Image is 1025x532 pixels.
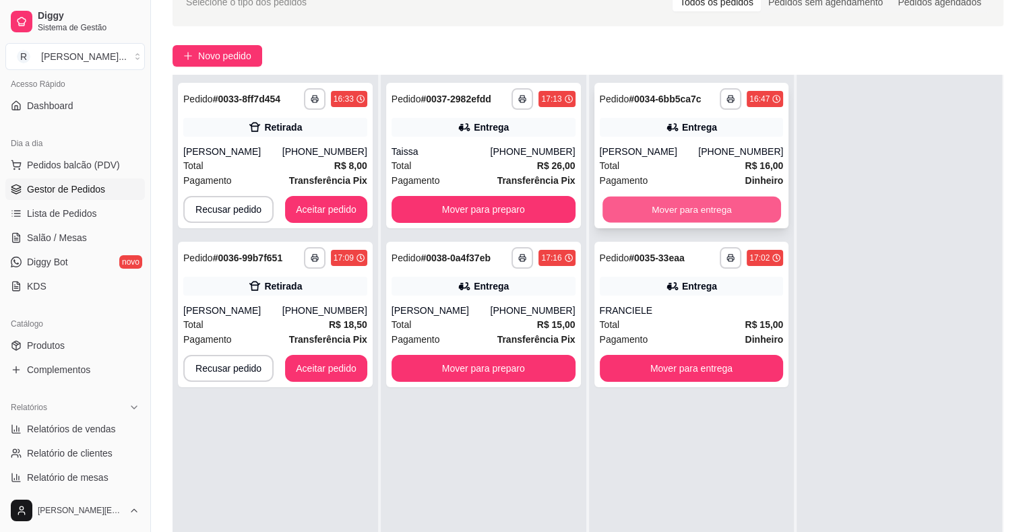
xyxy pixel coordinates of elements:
[183,51,193,61] span: plus
[5,335,145,356] a: Produtos
[490,145,575,158] div: [PHONE_NUMBER]
[497,175,576,186] strong: Transferência Pix
[600,94,629,104] span: Pedido
[282,304,367,317] div: [PHONE_NUMBER]
[5,442,145,464] a: Relatório de clientes
[392,158,412,173] span: Total
[183,253,213,263] span: Pedido
[183,173,232,188] span: Pagamento
[698,145,783,158] div: [PHONE_NUMBER]
[600,355,784,382] button: Mover para entrega
[5,275,145,297] a: KDS
[329,319,367,330] strong: R$ 18,50
[5,203,145,224] a: Lista de Pedidos
[183,355,274,382] button: Recusar pedido
[537,319,576,330] strong: R$ 15,00
[213,94,280,104] strong: # 0033-8ff7d454
[745,334,783,345] strong: Dinheiro
[392,94,421,104] span: Pedido
[600,253,629,263] span: Pedido
[421,253,491,263] strong: # 0038-0a4f37eb
[38,505,123,516] span: [PERSON_NAME][EMAIL_ADDRESS][DOMAIN_NAME]
[41,50,127,63] div: [PERSON_NAME] ...
[600,145,699,158] div: [PERSON_NAME]
[537,160,576,171] strong: R$ 26,00
[285,196,367,223] button: Aceitar pedido
[264,121,302,134] div: Retirada
[5,154,145,176] button: Pedidos balcão (PDV)
[5,43,145,70] button: Select a team
[5,251,145,273] a: Diggy Botnovo
[264,279,302,293] div: Retirada
[5,494,145,527] button: [PERSON_NAME][EMAIL_ADDRESS][DOMAIN_NAME]
[474,121,509,134] div: Entrega
[173,45,262,67] button: Novo pedido
[600,317,620,332] span: Total
[27,339,65,352] span: Produtos
[183,332,232,347] span: Pagamento
[27,471,108,484] span: Relatório de mesas
[27,446,113,460] span: Relatório de clientes
[5,418,145,440] a: Relatórios de vendas
[27,158,120,172] span: Pedidos balcão (PDV)
[5,95,145,117] a: Dashboard
[600,158,620,173] span: Total
[334,94,354,104] div: 16:33
[183,94,213,104] span: Pedido
[27,182,105,196] span: Gestor de Pedidos
[745,319,783,330] strong: R$ 15,00
[183,196,274,223] button: Recusar pedido
[27,99,73,112] span: Dashboard
[392,173,440,188] span: Pagamento
[27,279,46,293] span: KDS
[745,175,783,186] strong: Dinheiro
[392,332,440,347] span: Pagamento
[38,10,139,22] span: Diggy
[600,304,784,317] div: FRANCIELE
[392,196,576,223] button: Mover para preparo
[421,94,491,104] strong: # 0037-2982efdd
[5,313,145,335] div: Catálogo
[749,94,770,104] div: 16:47
[600,332,648,347] span: Pagamento
[334,253,354,263] div: 17:09
[27,231,87,244] span: Salão / Mesas
[27,422,116,436] span: Relatórios de vendas
[282,145,367,158] div: [PHONE_NUMBER]
[27,255,68,269] span: Diggy Bot
[183,317,204,332] span: Total
[497,334,576,345] strong: Transferência Pix
[682,121,717,134] div: Entrega
[183,304,282,317] div: [PERSON_NAME]
[392,317,412,332] span: Total
[5,227,145,248] a: Salão / Mesas
[474,279,509,293] div: Entrega
[5,73,145,95] div: Acesso Rápido
[5,133,145,154] div: Dia a dia
[600,173,648,188] span: Pagamento
[285,355,367,382] button: Aceitar pedido
[5,359,145,380] a: Complementos
[183,145,282,158] div: [PERSON_NAME]
[392,253,421,263] span: Pedido
[27,207,97,220] span: Lista de Pedidos
[38,22,139,33] span: Sistema de Gestão
[629,253,685,263] strong: # 0035-33eaa
[392,304,491,317] div: [PERSON_NAME]
[541,253,561,263] div: 17:16
[213,253,283,263] strong: # 0036-99b7f651
[289,334,367,345] strong: Transferência Pix
[5,5,145,38] a: DiggySistema de Gestão
[490,304,575,317] div: [PHONE_NUMBER]
[334,160,367,171] strong: R$ 8,00
[27,363,90,376] span: Complementos
[745,160,783,171] strong: R$ 16,00
[5,467,145,488] a: Relatório de mesas
[629,94,701,104] strong: # 0034-6bb5ca7c
[392,145,491,158] div: Taissa
[392,355,576,382] button: Mover para preparo
[11,402,47,413] span: Relatórios
[17,50,30,63] span: R
[541,94,561,104] div: 17:13
[602,197,781,223] button: Mover para entrega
